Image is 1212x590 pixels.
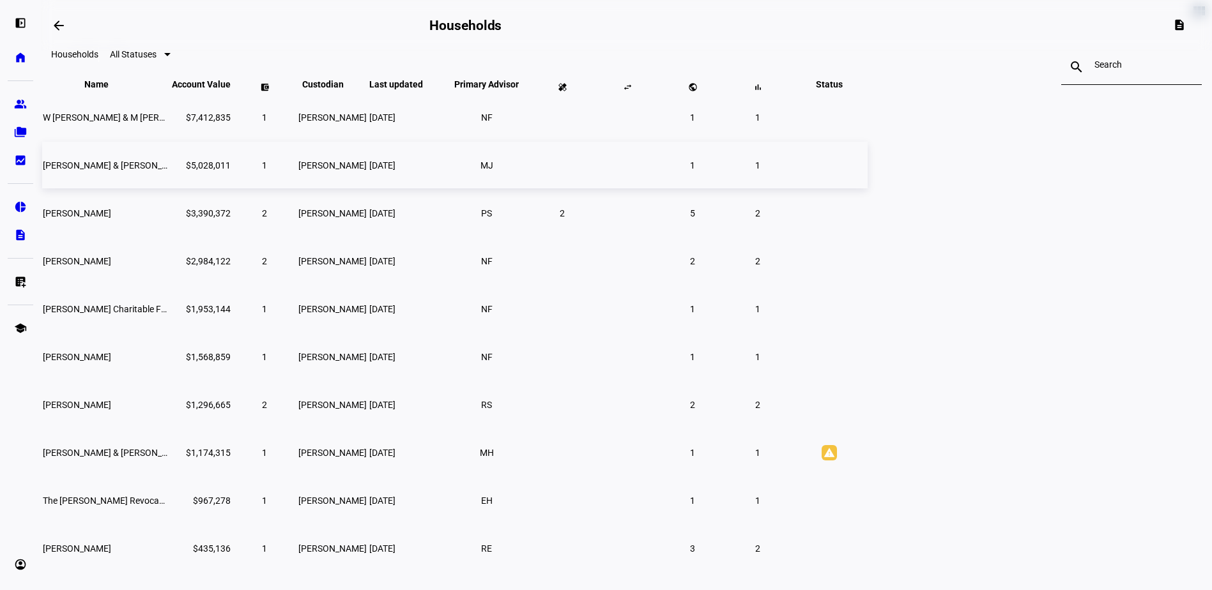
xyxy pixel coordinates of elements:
[298,208,367,218] span: [PERSON_NAME]
[369,160,395,170] span: [DATE]
[369,448,395,458] span: [DATE]
[14,200,27,213] eth-mat-symbol: pie_chart
[475,202,498,225] li: PS
[755,400,760,410] span: 2
[8,194,33,220] a: pie_chart
[298,543,367,554] span: [PERSON_NAME]
[262,112,267,123] span: 1
[43,256,111,266] span: Sarah Marie Zweber
[298,400,367,410] span: [PERSON_NAME]
[369,352,395,362] span: [DATE]
[262,400,267,410] span: 2
[690,495,695,506] span: 1
[475,537,498,560] li: RE
[475,250,498,273] li: NF
[369,543,395,554] span: [DATE]
[690,448,695,458] span: 1
[262,256,267,266] span: 2
[43,208,111,218] span: Abbe M Mcgray
[298,352,367,362] span: [PERSON_NAME]
[690,112,695,123] span: 1
[475,298,498,321] li: NF
[369,256,395,266] span: [DATE]
[475,345,498,368] li: NF
[755,448,760,458] span: 1
[755,256,760,266] span: 2
[369,79,442,89] span: Last updated
[369,495,395,506] span: [DATE]
[8,147,33,173] a: bid_landscape
[690,208,695,218] span: 5
[755,352,760,362] span: 1
[262,208,267,218] span: 2
[755,112,760,123] span: 1
[369,304,395,314] span: [DATE]
[475,154,498,177] li: MJ
[690,400,695,410] span: 2
[14,154,27,167] eth-mat-symbol: bid_landscape
[171,477,231,524] td: $967,278
[822,445,837,460] mat-icon: warning
[43,160,208,170] span: D Flaherty & T Flaherty Ttee
[43,543,111,554] span: Pilar Gerasimo
[690,352,695,362] span: 1
[429,18,502,33] h2: Households
[51,18,66,33] mat-icon: arrow_backwards
[171,94,231,140] td: $7,412,835
[14,275,27,288] eth-mat-symbol: list_alt_add
[755,495,760,506] span: 1
[690,256,695,266] span: 2
[43,448,189,458] span: Craig B Swanson & Larey Lindberg Swanson
[302,79,363,89] span: Custodian
[8,45,33,70] a: home
[298,256,367,266] span: [PERSON_NAME]
[262,304,267,314] span: 1
[171,525,231,571] td: $435,136
[171,429,231,476] td: $1,174,315
[369,208,395,218] span: [DATE]
[298,448,367,458] span: [PERSON_NAME]
[51,49,98,59] eth-data-table-title: Households
[475,393,498,416] li: RS
[262,160,267,170] span: 1
[475,106,498,129] li: NF
[171,285,231,332] td: $1,953,144
[14,17,27,29] eth-mat-symbol: left_panel_open
[84,79,128,89] span: Name
[8,222,33,248] a: description
[806,79,852,89] span: Status
[8,119,33,145] a: folder_copy
[690,304,695,314] span: 1
[369,400,395,410] span: [DATE]
[262,352,267,362] span: 1
[43,112,208,123] span: W Tatusko & M Gorham
[755,208,760,218] span: 2
[475,441,498,464] li: MH
[445,79,528,89] span: Primary Advisor
[8,91,33,117] a: group
[1094,59,1169,70] input: Search
[43,400,111,410] span: Susan L Ahlquist
[475,489,498,512] li: EH
[172,79,231,89] span: Account Value
[262,495,267,506] span: 1
[298,495,367,506] span: [PERSON_NAME]
[755,304,760,314] span: 1
[298,112,367,123] span: [PERSON_NAME]
[262,543,267,554] span: 1
[14,51,27,64] eth-mat-symbol: home
[690,543,695,554] span: 3
[690,160,695,170] span: 1
[1173,19,1186,31] mat-icon: description
[755,160,760,170] span: 1
[43,304,367,314] span: Schwab Charitable Fund Sarah Marie Zweber Donor Donor Advised Account
[1061,59,1092,75] mat-icon: search
[171,142,231,188] td: $5,028,011
[560,208,565,218] span: 2
[755,543,760,554] span: 2
[43,352,111,362] span: Aaron D Carambula
[171,238,231,284] td: $2,984,122
[298,160,367,170] span: [PERSON_NAME]
[171,190,231,236] td: $3,390,372
[171,333,231,380] td: $1,568,859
